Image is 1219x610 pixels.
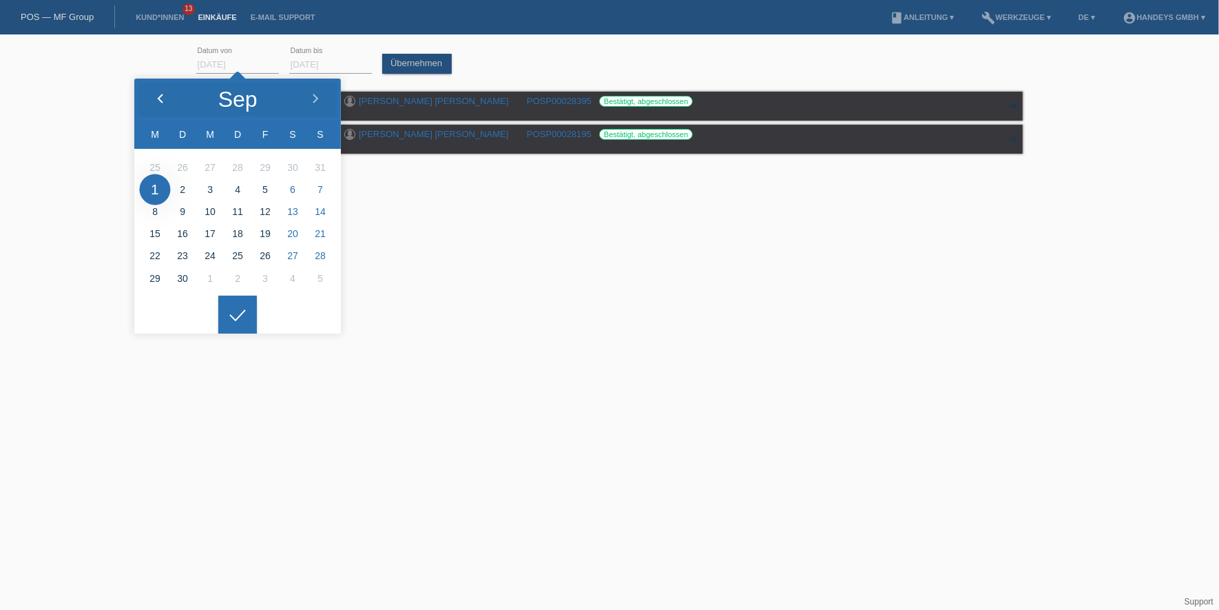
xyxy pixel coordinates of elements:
[1002,129,1023,150] div: auf-/zuklappen
[359,129,508,139] a: [PERSON_NAME] [PERSON_NAME]
[527,129,592,139] a: POSP00028195
[21,12,94,22] a: POS — MF Group
[1116,13,1212,21] a: account_circleHandeys GmbH ▾
[244,13,322,21] a: E-Mail Support
[1185,597,1213,607] a: Support
[599,129,693,140] label: Bestätigt, abgeschlossen
[183,3,195,15] span: 13
[1072,13,1102,21] a: DE ▾
[975,13,1059,21] a: buildWerkzeuge ▾
[890,11,904,25] i: book
[359,96,508,106] a: [PERSON_NAME] [PERSON_NAME]
[527,96,592,106] a: POSP00028395
[1002,96,1023,116] div: auf-/zuklappen
[1123,11,1136,25] i: account_circle
[129,13,191,21] a: Kund*innen
[883,13,961,21] a: bookAnleitung ▾
[599,96,693,107] label: Bestätigt, abgeschlossen
[982,11,996,25] i: build
[191,13,243,21] a: Einkäufe
[382,54,452,74] a: Übernehmen
[218,88,258,110] div: Sep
